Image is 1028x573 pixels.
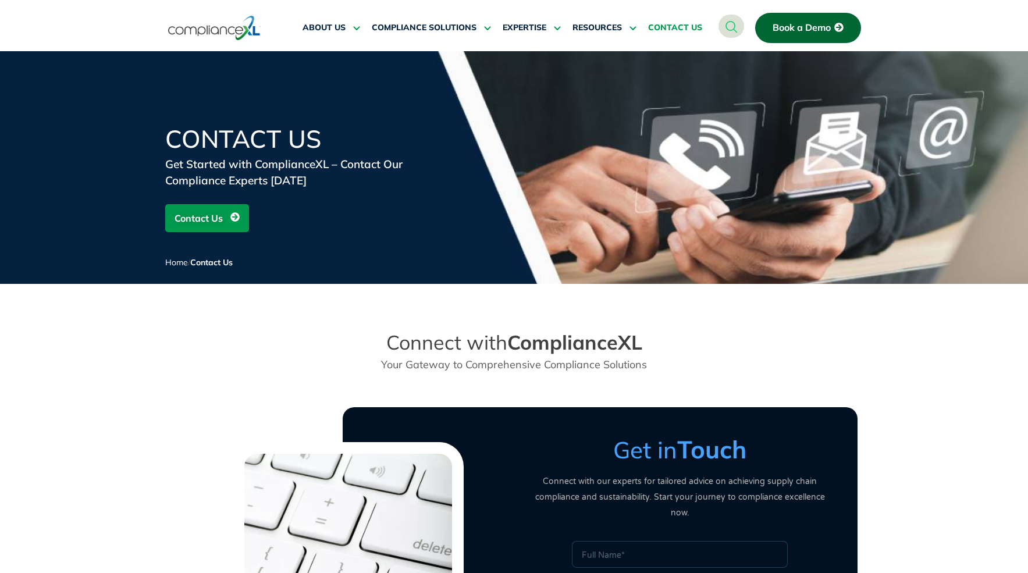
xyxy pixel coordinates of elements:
h1: Contact Us [165,127,444,151]
a: Contact Us [165,204,249,232]
a: COMPLIANCE SOLUTIONS [372,14,491,42]
strong: ComplianceXL [507,330,642,355]
strong: Touch [677,434,746,465]
p: Connect with our experts for tailored advice on achieving supply chain compliance and sustainabil... [526,474,834,521]
span: EXPERTISE [503,23,546,33]
a: Home [165,257,188,268]
span: CONTACT US [648,23,702,33]
div: Get Started with ComplianceXL – Contact Our Compliance Experts [DATE] [165,156,444,188]
span: Contact Us [175,207,223,229]
a: Book a Demo [755,13,861,43]
p: Your Gateway to Comprehensive Compliance Solutions [343,357,685,372]
input: Full Name* [572,541,788,568]
a: ABOUT US [303,14,360,42]
span: ABOUT US [303,23,346,33]
img: logo-one.svg [168,15,261,41]
a: RESOURCES [572,14,636,42]
span: Contact Us [190,257,233,268]
span: RESOURCES [572,23,622,33]
a: CONTACT US [648,14,702,42]
a: EXPERTISE [503,14,561,42]
h3: Get in [526,435,834,464]
h2: Connect with [343,330,685,355]
span: COMPLIANCE SOLUTIONS [372,23,476,33]
a: navsearch-button [718,15,744,38]
span: / [165,257,233,268]
span: Book a Demo [773,23,831,33]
